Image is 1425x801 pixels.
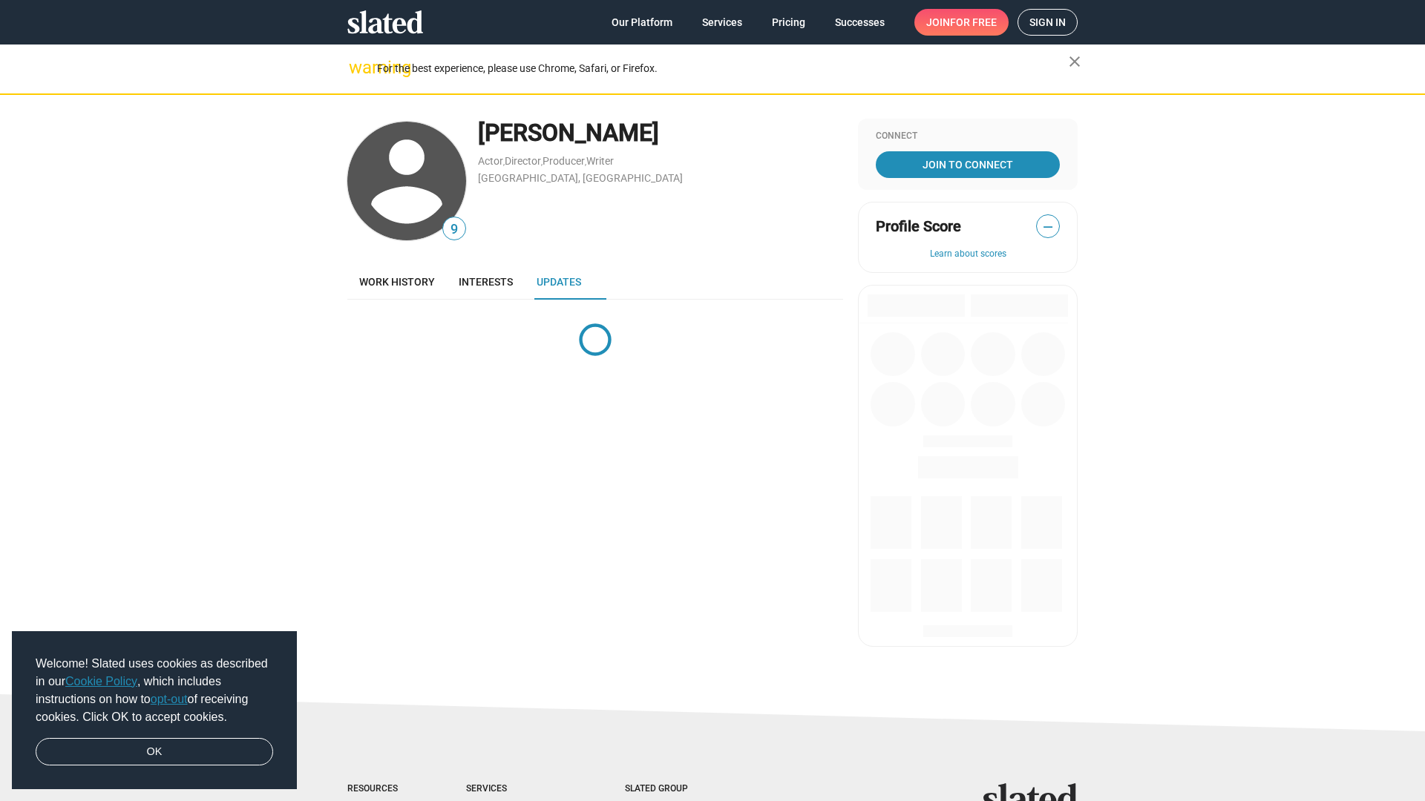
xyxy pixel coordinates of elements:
a: Successes [823,9,897,36]
a: Interests [447,264,525,300]
button: Learn about scores [876,248,1060,260]
div: cookieconsent [12,631,297,790]
span: — [1037,217,1059,237]
span: , [503,158,505,166]
a: dismiss cookie message [36,738,273,766]
a: Join To Connect [876,151,1060,178]
div: For the best experience, please use Chrome, Safari, or Firefox. [377,59,1069,79]
span: Join To Connect [879,151,1057,178]
span: Successes [835,9,885,36]
span: Our Platform [612,9,672,36]
mat-icon: close [1066,53,1084,70]
a: Director [505,155,541,167]
span: Profile Score [876,217,961,237]
span: Services [702,9,742,36]
span: , [541,158,543,166]
a: opt-out [151,693,188,705]
mat-icon: warning [349,59,367,76]
span: Interests [459,276,513,288]
a: Joinfor free [914,9,1009,36]
a: Updates [525,264,593,300]
a: Services [690,9,754,36]
a: [GEOGRAPHIC_DATA], [GEOGRAPHIC_DATA] [478,172,683,184]
div: Resources [347,783,407,795]
div: Services [466,783,566,795]
span: Updates [537,276,581,288]
div: Slated Group [625,783,726,795]
a: Writer [586,155,614,167]
a: Sign in [1018,9,1078,36]
span: , [585,158,586,166]
div: Connect [876,131,1060,142]
span: Work history [359,276,435,288]
a: Pricing [760,9,817,36]
span: 9 [443,220,465,240]
span: Join [926,9,997,36]
a: Cookie Policy [65,675,137,688]
a: Work history [347,264,447,300]
a: Our Platform [600,9,684,36]
div: [PERSON_NAME] [478,117,843,149]
a: Producer [543,155,585,167]
span: for free [950,9,997,36]
span: Welcome! Slated uses cookies as described in our , which includes instructions on how to of recei... [36,655,273,726]
span: Pricing [772,9,805,36]
span: Sign in [1029,10,1066,35]
a: Actor [478,155,503,167]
